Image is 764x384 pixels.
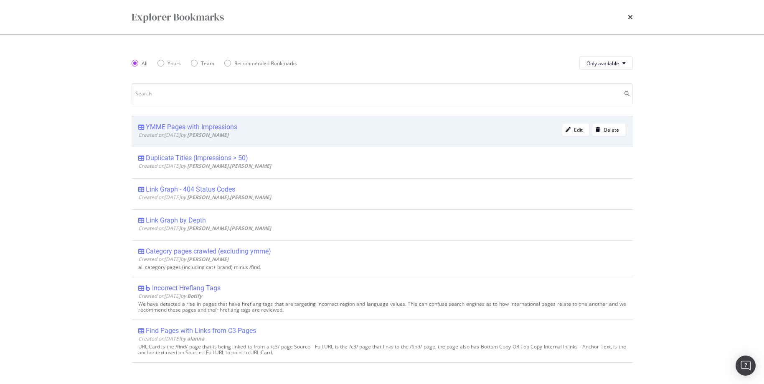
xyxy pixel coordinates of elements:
[628,10,633,24] div: times
[138,131,228,138] span: Created on [DATE] by
[146,216,206,225] div: Link Graph by Depth
[142,60,147,67] div: All
[736,356,756,376] div: Open Intercom Messenger
[187,335,204,342] b: alanna
[187,225,271,232] b: [PERSON_NAME].[PERSON_NAME]
[138,344,626,356] div: URL Card is the /find/ page that is being linked to from a /c3/ page Source - Full URL is the /c3...
[138,292,202,300] span: Created on [DATE] by
[132,60,147,67] div: All
[201,60,214,67] div: Team
[592,123,626,136] button: Delete
[224,60,297,67] div: Recommended Bookmarks
[146,327,256,335] div: Find Pages with Links from C3 Pages
[562,123,590,136] button: Edit
[574,126,583,133] div: Edit
[146,123,237,131] div: YMME Pages with Impressions
[187,256,228,263] b: [PERSON_NAME]
[187,194,271,201] b: [PERSON_NAME].[PERSON_NAME]
[187,162,271,169] b: [PERSON_NAME].[PERSON_NAME]
[168,60,181,67] div: Yours
[138,256,228,263] span: Created on [DATE] by
[187,131,228,138] b: [PERSON_NAME]
[146,154,248,162] div: Duplicate Titles (Impressions > 50)
[234,60,297,67] div: Recommended Bookmarks
[187,292,202,300] b: Botify
[579,56,633,70] button: Only available
[152,284,221,292] div: Incorrect Hreflang Tags
[191,60,214,67] div: Team
[138,335,204,342] span: Created on [DATE] by
[138,162,271,169] span: Created on [DATE] by
[138,264,626,270] div: all category pages (including cat+ brand) minus /find.
[132,83,633,104] input: Search
[604,126,619,133] div: Delete
[586,60,619,67] span: Only available
[138,225,271,232] span: Created on [DATE] by
[138,301,626,313] div: We have detected a rise in pages that have hreflang tags that are targeting incorrect region and ...
[146,247,271,256] div: Category pages crawled (excluding ymme)
[132,10,224,24] div: Explorer Bookmarks
[146,185,235,194] div: Link Graph - 404 Status Codes
[138,194,271,201] span: Created on [DATE] by
[157,60,181,67] div: Yours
